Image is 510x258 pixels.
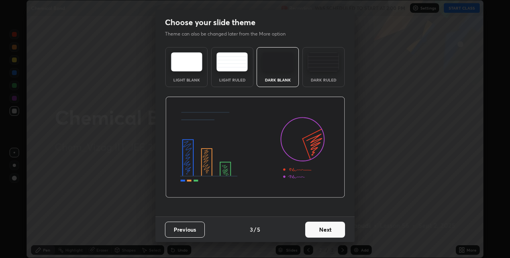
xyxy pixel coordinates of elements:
[308,78,339,82] div: Dark Ruled
[216,78,248,82] div: Light Ruled
[216,52,248,71] img: lightRuledTheme.5fabf969.svg
[308,52,339,71] img: darkRuledTheme.de295e13.svg
[165,17,255,28] h2: Choose your slide theme
[171,78,202,82] div: Light Blank
[171,52,202,71] img: lightTheme.e5ed3b09.svg
[165,30,294,38] p: Theme can also be changed later from the More option
[305,222,345,238] button: Next
[262,78,294,82] div: Dark Blank
[250,225,253,234] h4: 3
[257,225,260,234] h4: 5
[262,52,294,71] img: darkTheme.f0cc69e5.svg
[254,225,256,234] h4: /
[165,222,205,238] button: Previous
[165,97,345,198] img: darkThemeBanner.d06ce4a2.svg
